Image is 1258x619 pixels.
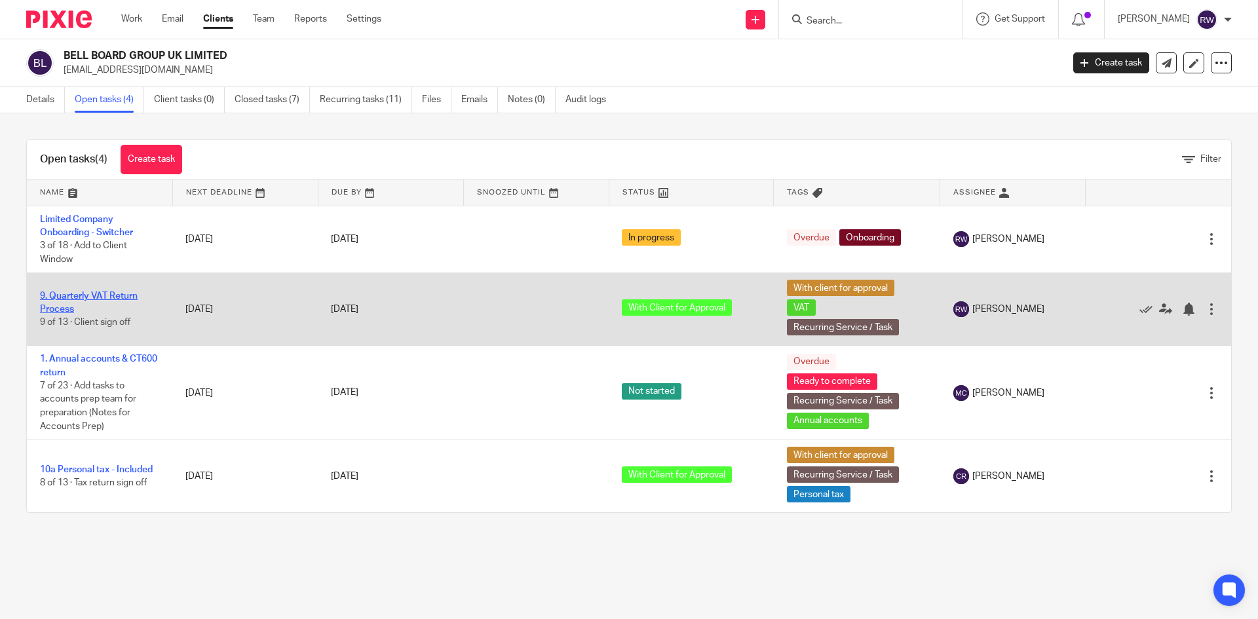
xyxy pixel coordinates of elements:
[839,229,901,246] span: Onboarding
[972,233,1044,246] span: [PERSON_NAME]
[172,346,318,440] td: [DATE]
[1118,12,1190,26] p: [PERSON_NAME]
[995,14,1045,24] span: Get Support
[972,386,1044,400] span: [PERSON_NAME]
[508,87,556,113] a: Notes (0)
[162,12,183,26] a: Email
[40,291,138,314] a: 9. Quarterly VAT Return Process
[40,318,130,328] span: 9 of 13 · Client sign off
[172,273,318,346] td: [DATE]
[40,354,157,377] a: 1. Annual accounts & CT600 return
[331,388,358,398] span: [DATE]
[787,280,894,296] span: With client for approval
[1200,155,1221,164] span: Filter
[787,466,899,483] span: Recurring Service / Task
[805,16,923,28] input: Search
[40,153,107,166] h1: Open tasks
[422,87,451,113] a: Files
[787,319,899,335] span: Recurring Service / Task
[64,49,856,63] h2: BELL BOARD GROUP UK LIMITED
[477,189,546,196] span: Snoozed Until
[953,385,969,401] img: svg%3E
[1196,9,1217,30] img: svg%3E
[953,301,969,317] img: svg%3E
[787,189,809,196] span: Tags
[172,440,318,513] td: [DATE]
[40,381,136,431] span: 7 of 23 · Add tasks to accounts prep team for preparation (Notes for Accounts Prep)
[331,234,358,244] span: [DATE]
[787,413,869,429] span: Annual accounts
[953,231,969,247] img: svg%3E
[622,466,732,483] span: With Client for Approval
[1073,52,1149,73] a: Create task
[622,383,681,400] span: Not started
[331,472,358,481] span: [DATE]
[40,241,127,264] span: 3 of 18 · Add to Client Window
[622,299,732,316] span: With Client for Approval
[953,468,969,484] img: svg%3E
[331,305,358,314] span: [DATE]
[64,64,1054,77] p: [EMAIL_ADDRESS][DOMAIN_NAME]
[565,87,616,113] a: Audit logs
[40,478,147,487] span: 8 of 13 · Tax return sign off
[26,49,54,77] img: svg%3E
[787,447,894,463] span: With client for approval
[1139,303,1159,316] a: Mark as done
[40,465,153,474] a: 10a Personal tax - Included
[347,12,381,26] a: Settings
[622,189,655,196] span: Status
[75,87,144,113] a: Open tasks (4)
[320,87,412,113] a: Recurring tasks (11)
[461,87,498,113] a: Emails
[972,303,1044,316] span: [PERSON_NAME]
[40,215,133,237] a: Limited Company Onboarding - Switcher
[787,229,836,246] span: Overdue
[95,154,107,164] span: (4)
[253,12,275,26] a: Team
[121,12,142,26] a: Work
[787,299,816,316] span: VAT
[787,393,899,409] span: Recurring Service / Task
[972,470,1044,483] span: [PERSON_NAME]
[203,12,233,26] a: Clients
[622,229,681,246] span: In progress
[121,145,182,174] a: Create task
[154,87,225,113] a: Client tasks (0)
[172,206,318,273] td: [DATE]
[26,10,92,28] img: Pixie
[26,87,65,113] a: Details
[787,373,877,390] span: Ready to complete
[235,87,310,113] a: Closed tasks (7)
[787,354,836,370] span: Overdue
[294,12,327,26] a: Reports
[787,486,850,502] span: Personal tax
